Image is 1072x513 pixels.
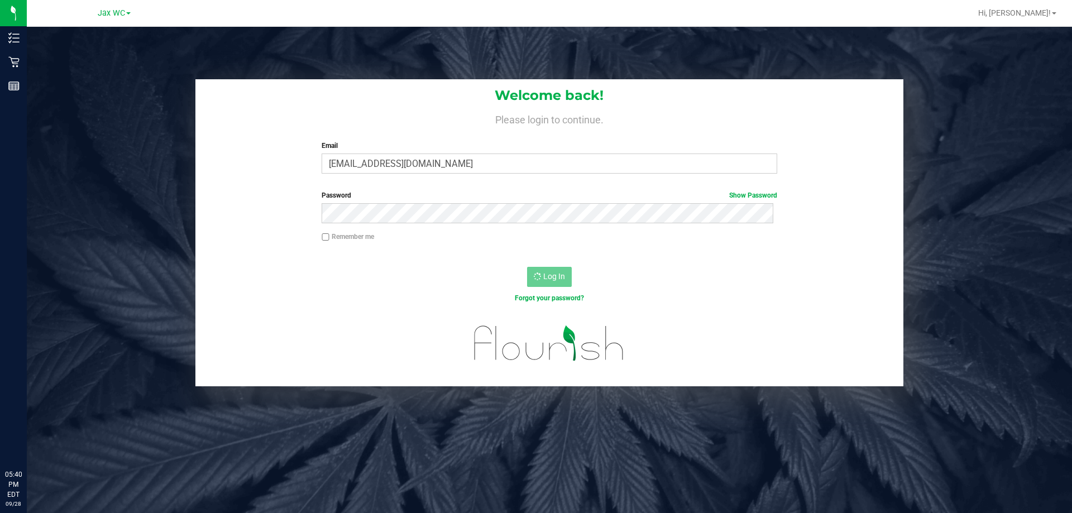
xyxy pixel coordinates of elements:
[322,233,329,241] input: Remember me
[527,267,572,287] button: Log In
[515,294,584,302] a: Forgot your password?
[729,191,777,199] a: Show Password
[543,272,565,281] span: Log In
[5,469,22,500] p: 05:40 PM EDT
[98,8,125,18] span: Jax WC
[461,315,638,372] img: flourish_logo.svg
[8,56,20,68] inline-svg: Retail
[5,500,22,508] p: 09/28
[8,32,20,44] inline-svg: Inventory
[322,141,777,151] label: Email
[8,80,20,92] inline-svg: Reports
[195,112,903,125] h4: Please login to continue.
[322,232,374,242] label: Remember me
[978,8,1051,17] span: Hi, [PERSON_NAME]!
[322,191,351,199] span: Password
[195,88,903,103] h1: Welcome back!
